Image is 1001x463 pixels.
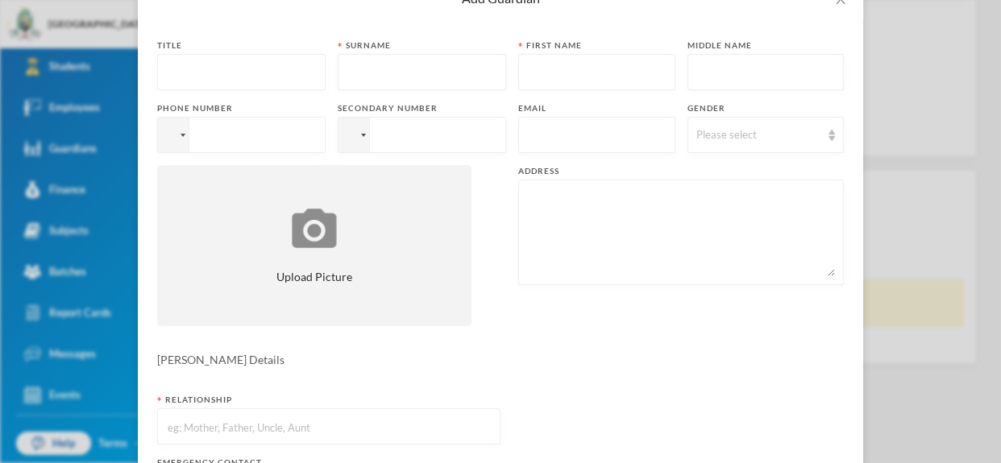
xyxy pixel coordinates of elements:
[157,394,500,406] div: Relationship
[338,39,506,52] div: Surname
[518,39,675,52] div: First name
[157,39,326,52] div: Title
[696,127,821,143] div: Please select
[338,102,506,114] div: Secondary number
[276,268,352,285] span: Upload Picture
[288,206,341,250] img: upload
[687,102,845,114] div: Gender
[157,351,844,368] div: [PERSON_NAME] Details
[687,39,845,52] div: Middle name
[518,165,844,177] div: Address
[166,409,492,445] input: eg: Mother, Father, Uncle, Aunt
[518,102,675,114] div: Email
[157,102,326,114] div: Phone number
